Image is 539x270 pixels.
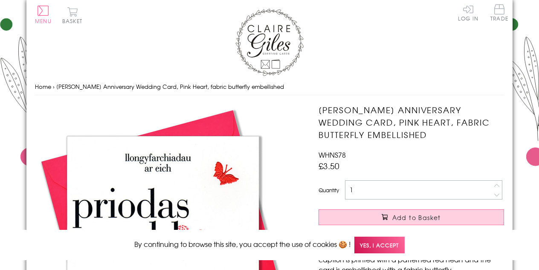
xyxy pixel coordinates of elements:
[35,78,504,96] nav: breadcrumbs
[35,82,51,91] a: Home
[319,104,504,141] h1: [PERSON_NAME] Anniversary Wedding Card, Pink Heart, fabric butterfly embellished
[354,237,405,253] span: Yes, I accept
[458,4,478,21] a: Log In
[319,150,346,160] span: WHNS78
[319,160,339,172] span: £3.50
[490,4,508,23] a: Trade
[392,213,441,222] span: Add to Basket
[235,9,304,76] img: Claire Giles Greetings Cards
[56,82,284,91] span: [PERSON_NAME] Anniversary Wedding Card, Pink Heart, fabric butterfly embellished
[53,82,55,91] span: ›
[319,209,504,225] button: Add to Basket
[61,7,84,23] button: Basket
[35,6,52,23] button: Menu
[35,17,52,25] span: Menu
[319,186,339,194] label: Quantity
[490,4,508,21] span: Trade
